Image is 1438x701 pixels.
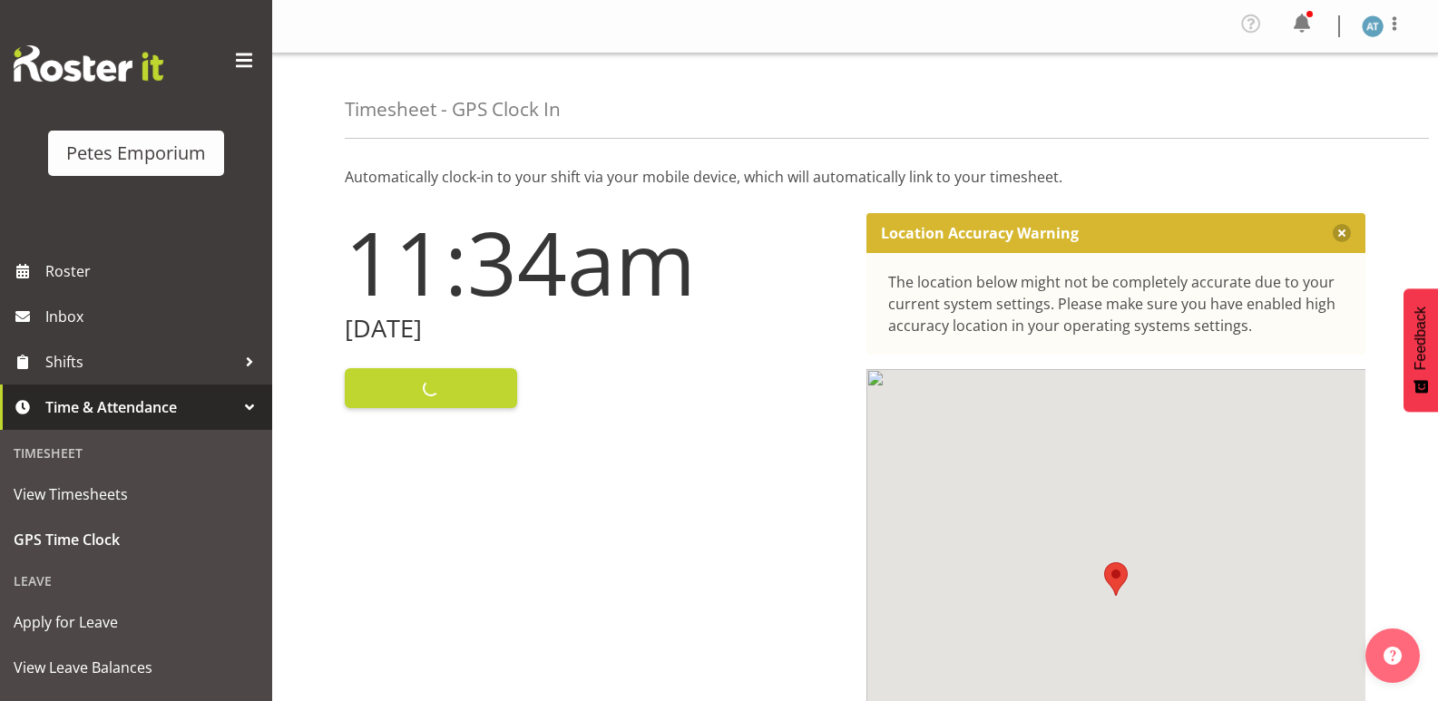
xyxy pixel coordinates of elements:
[345,99,561,120] h4: Timesheet - GPS Clock In
[14,609,259,636] span: Apply for Leave
[5,472,268,517] a: View Timesheets
[45,348,236,375] span: Shifts
[14,526,259,553] span: GPS Time Clock
[5,517,268,562] a: GPS Time Clock
[1384,647,1402,665] img: help-xxl-2.png
[345,166,1365,188] p: Automatically clock-in to your shift via your mobile device, which will automatically link to you...
[345,213,845,311] h1: 11:34am
[1413,307,1429,370] span: Feedback
[1404,288,1438,412] button: Feedback - Show survey
[5,562,268,599] div: Leave
[45,303,263,330] span: Inbox
[45,394,236,421] span: Time & Attendance
[881,224,1079,242] p: Location Accuracy Warning
[66,140,206,167] div: Petes Emporium
[14,45,163,82] img: Rosterit website logo
[45,258,263,285] span: Roster
[5,599,268,645] a: Apply for Leave
[14,654,259,681] span: View Leave Balances
[1333,224,1351,242] button: Close message
[345,315,845,343] h2: [DATE]
[888,271,1345,336] div: The location below might not be completely accurate due to your current system settings. Please m...
[5,434,268,472] div: Timesheet
[5,645,268,690] a: View Leave Balances
[14,481,259,508] span: View Timesheets
[1362,15,1384,37] img: alex-micheal-taniwha5364.jpg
